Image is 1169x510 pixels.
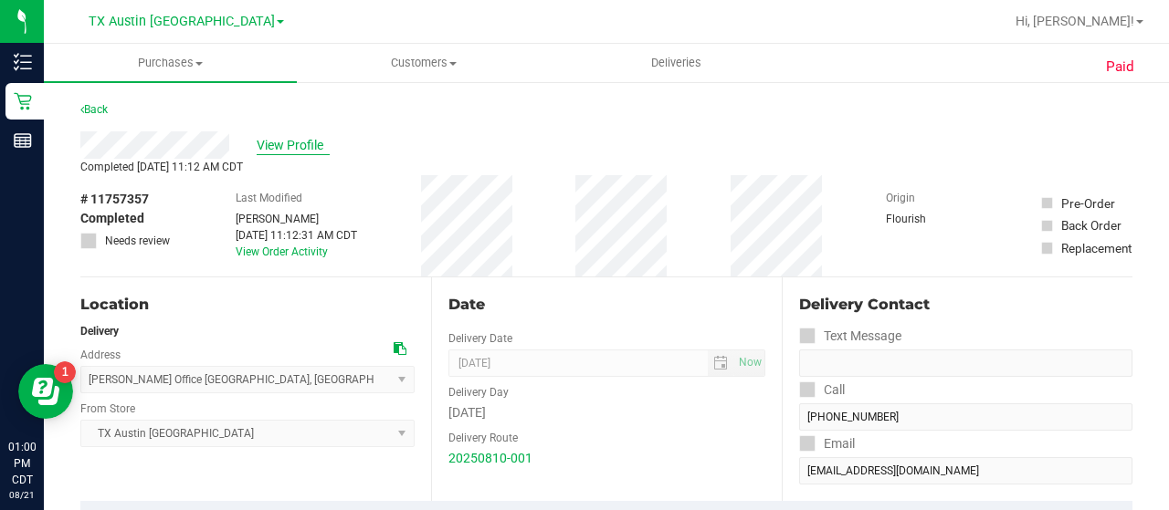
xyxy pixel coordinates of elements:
span: Paid [1106,57,1134,78]
a: View Order Activity [236,245,328,258]
div: Flourish [886,211,977,227]
label: Email [799,431,855,457]
p: 01:00 PM CDT [8,439,36,488]
strong: Delivery [80,325,119,338]
label: Call [799,377,845,403]
div: [PERSON_NAME] [236,211,357,227]
a: Customers [297,44,550,82]
span: # 11757357 [80,190,149,209]
label: Last Modified [236,190,302,206]
div: Pre-Order [1061,194,1115,213]
a: Deliveries [550,44,803,82]
div: Date [448,294,765,316]
div: Replacement [1061,239,1132,257]
label: Origin [886,190,915,206]
a: Purchases [44,44,297,82]
label: Text Message [799,323,901,349]
iframe: Resource center [18,364,73,419]
span: Hi, [PERSON_NAME]! [1016,14,1134,28]
a: Back [80,103,108,116]
span: Completed [80,209,144,228]
label: Delivery Day [448,384,509,401]
div: Delivery Contact [799,294,1132,316]
p: 08/21 [8,488,36,502]
inline-svg: Retail [14,92,32,110]
input: Format: (999) 999-9999 [799,403,1132,431]
span: Purchases [44,55,297,71]
span: Needs review [105,233,170,249]
div: [DATE] 11:12:31 AM CDT [236,227,357,244]
a: 20250810-001 [448,451,532,465]
label: Delivery Date [448,330,512,347]
inline-svg: Reports [14,131,32,150]
label: Delivery Route [448,430,518,446]
div: Back Order [1061,216,1122,234]
span: Deliveries [627,55,726,71]
input: Format: (999) 999-9999 [799,349,1132,377]
span: View Profile [257,136,330,155]
span: Completed [DATE] 11:12 AM CDT [80,161,243,173]
iframe: Resource center unread badge [54,361,76,383]
div: [DATE] [448,403,765,422]
div: Copy address to clipboard [394,339,406,359]
label: From Store [80,401,135,417]
label: Address [80,347,121,363]
span: TX Austin [GEOGRAPHIC_DATA] [89,14,275,29]
div: Location [80,294,415,316]
span: Customers [298,55,549,71]
inline-svg: Inventory [14,53,32,71]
